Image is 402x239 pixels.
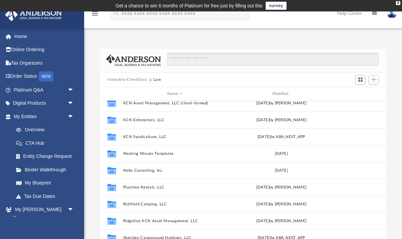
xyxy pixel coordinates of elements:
[39,71,54,81] div: NEW
[103,91,120,97] div: id
[396,1,400,5] div: close
[91,9,99,18] i: menu
[123,135,227,139] button: KCN Syndications, LLC
[5,83,84,97] a: Platinum Q&Aarrow_drop_down
[5,97,84,110] a: Digital Productsarrow_drop_down
[154,77,161,83] button: Law
[230,117,333,123] div: [DATE] by [PERSON_NAME]
[5,203,81,225] a: My [PERSON_NAME] Teamarrow_drop_down
[123,101,227,105] button: KCN Asset Management, LLC (client-formed)
[9,176,81,190] a: My Blueprint
[5,43,84,57] a: Online Ordering
[230,218,333,224] div: [DATE] by [PERSON_NAME]
[387,8,397,18] img: User Pic
[107,77,147,83] button: Viewable-ClientDocs
[67,83,81,97] span: arrow_drop_down
[5,110,84,123] a: My Entitiesarrow_drop_down
[67,97,81,110] span: arrow_drop_down
[266,2,287,10] a: survey
[3,8,64,21] img: Anderson Advisors Platinum Portal
[230,201,333,207] div: [DATE] by [PERSON_NAME]
[369,75,379,84] button: Add
[5,56,84,70] a: Tax Organizers
[123,202,227,206] button: Richfield Camping, LLC
[115,2,263,10] div: Get a chance to win 6 months of Platinum for free just by filling out this
[112,9,120,16] i: search
[230,134,333,140] div: [DATE] by ABA_NEST_APP
[123,219,227,223] button: Ridgeline KCN Asset Management, LLC
[123,168,227,173] button: Nebo Consulting, Inc.
[123,91,227,97] div: Name
[230,151,333,157] div: [DATE]
[9,190,84,203] a: Tax Due Dates
[9,123,84,137] a: Overview
[67,110,81,124] span: arrow_drop_down
[355,75,365,84] button: Switch to Grid View
[123,151,227,156] button: Meeting Minute Templates
[9,163,84,176] a: Binder Walkthrough
[230,184,333,191] div: [DATE] by [PERSON_NAME]
[67,203,81,217] span: arrow_drop_down
[230,100,333,106] div: [DATE] by [PERSON_NAME]
[91,13,99,18] a: menu
[123,185,227,190] button: Playtime Rentals, LLC
[230,168,333,174] div: [DATE]
[230,91,333,97] div: Modified
[167,53,379,66] input: Search files and folders
[9,136,84,150] a: CTA Hub
[5,30,84,43] a: Home
[5,70,84,83] a: Order StatusNEW
[9,150,84,163] a: Entity Change Request
[336,91,383,97] div: id
[123,118,227,122] button: KCN Enterprises, LLC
